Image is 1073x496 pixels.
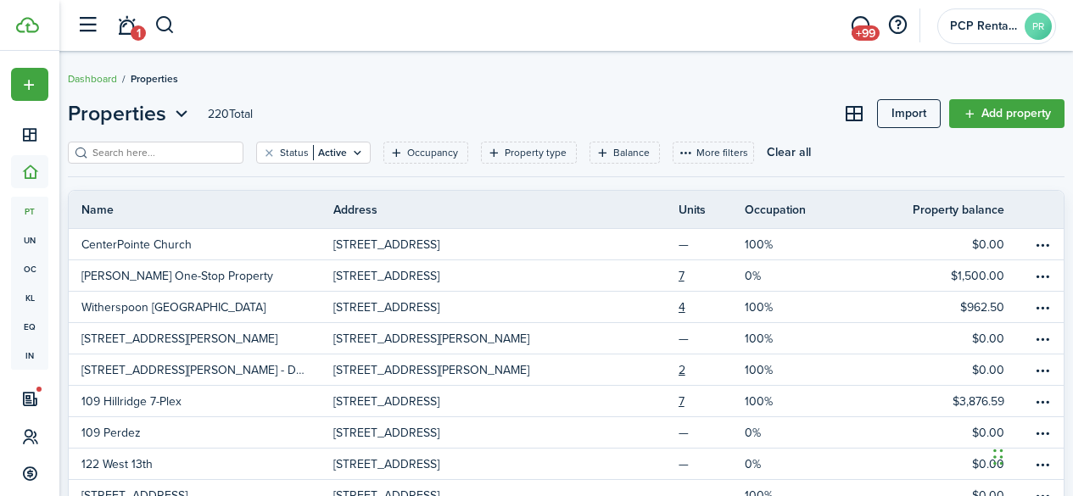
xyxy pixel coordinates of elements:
p: 0% [745,455,761,473]
filter-tag: Open filter [383,142,468,164]
button: Open menu [1030,357,1055,382]
a: Open menu [1030,292,1064,322]
button: Open menu [11,68,48,101]
a: [STREET_ADDRESS][PERSON_NAME] - Duplex [69,354,333,385]
a: in [11,341,48,370]
filter-tag: Open filter [481,142,577,164]
th: Property balance [913,201,1030,219]
a: — [679,323,745,354]
span: pt [11,197,48,226]
a: $0.00 [831,354,1030,385]
a: $962.50 [831,292,1030,322]
button: Properties [68,98,193,129]
span: Properties [68,98,166,129]
filter-tag-label: Balance [613,145,650,160]
button: Open menu [1030,263,1055,288]
p: 100% [745,361,773,379]
header-page-total: 220 Total [208,105,253,123]
a: [PERSON_NAME] One-Stop Property [69,260,333,291]
a: [STREET_ADDRESS] [333,292,598,322]
a: $0.00 [831,229,1030,259]
a: un [11,226,48,254]
span: +99 [852,25,880,41]
th: Units [679,201,745,219]
button: Open menu [1030,388,1055,414]
a: 109 Perdez [69,417,333,448]
a: 100% [745,229,831,259]
p: [STREET_ADDRESS][PERSON_NAME] [333,330,529,348]
a: — [679,417,745,448]
a: 100% [745,323,831,354]
p: 100% [745,236,773,254]
a: 4 [679,292,745,322]
a: — [679,229,745,259]
filter-tag-label: Status [280,145,309,160]
p: 100% [745,393,773,410]
a: $3,876.59 [831,386,1030,416]
a: eq [11,312,48,341]
button: Open resource center [883,11,912,40]
p: 122 West 13th [81,455,153,473]
p: [PERSON_NAME] One-Stop Property [81,267,273,285]
th: Name [69,201,333,219]
a: 0% [745,449,831,479]
filter-tag: Open filter [590,142,660,164]
a: Add property [949,99,1065,128]
p: [STREET_ADDRESS][PERSON_NAME] [81,330,277,348]
p: [STREET_ADDRESS] [333,455,439,473]
p: [STREET_ADDRESS] [333,267,439,285]
p: [STREET_ADDRESS] [333,236,439,254]
a: [STREET_ADDRESS][PERSON_NAME] [69,323,333,354]
button: Open menu [1030,326,1055,351]
filter-tag-label: Property type [505,145,567,160]
a: $1,500.00 [831,260,1030,291]
p: Witherspoon [GEOGRAPHIC_DATA] [81,298,265,316]
img: TenantCloud [16,17,39,33]
a: $0.00 [831,417,1030,448]
a: $0.00 [831,449,1030,479]
a: 2 [679,354,745,385]
span: PCP Rental Division [950,20,1018,32]
a: Open menu [1030,323,1064,354]
button: Open menu [1030,294,1055,320]
a: [STREET_ADDRESS] [333,386,598,416]
a: [STREET_ADDRESS] [333,449,598,479]
p: 109 Hillridge 7-Plex [81,393,182,410]
button: Clear all [767,142,811,164]
a: 0% [745,417,831,448]
p: [STREET_ADDRESS] [333,393,439,410]
button: Search [154,11,176,40]
p: 0% [745,424,761,442]
filter-tag-label: Occupancy [407,145,458,160]
p: 109 Perdez [81,424,141,442]
a: $0.00 [831,323,1030,354]
iframe: Chat Widget [988,415,1073,496]
a: oc [11,254,48,283]
a: Open menu [1030,229,1064,259]
p: [STREET_ADDRESS] [333,298,439,316]
p: 0% [745,267,761,285]
div: Drag [993,432,1003,482]
a: Open menu [1030,386,1064,416]
a: 100% [745,386,831,416]
a: Open menu [1030,260,1064,291]
th: Address [333,201,598,219]
span: Properties [131,71,178,86]
a: [STREET_ADDRESS][PERSON_NAME] [333,323,598,354]
a: 0% [745,260,831,291]
p: 100% [745,330,773,348]
a: Dashboard [68,71,117,86]
span: 1 [131,25,146,41]
a: [STREET_ADDRESS] [333,229,598,259]
a: — [679,449,745,479]
p: [STREET_ADDRESS] [333,424,439,442]
a: kl [11,283,48,312]
a: Import [877,99,941,128]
